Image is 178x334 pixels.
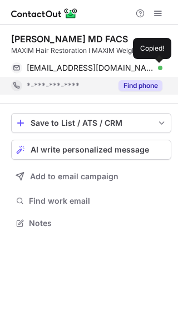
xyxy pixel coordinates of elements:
button: Find work email [11,193,171,209]
span: Add to email campaign [30,172,118,181]
button: AI write personalized message [11,140,171,160]
div: [PERSON_NAME] MD FACS [11,33,128,45]
span: Notes [29,218,167,228]
img: ContactOut v5.3.10 [11,7,78,20]
button: Reveal Button [118,80,162,91]
button: Notes [11,215,171,231]
span: [EMAIL_ADDRESS][DOMAIN_NAME] [27,63,154,73]
div: Save to List / ATS / CRM [31,119,152,127]
div: MAXIM Hair Restoration I MAXIM Weight Loss [11,46,171,56]
button: Add to email campaign [11,166,171,186]
span: Find work email [29,196,167,206]
button: save-profile-one-click [11,113,171,133]
span: AI write personalized message [31,145,149,154]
